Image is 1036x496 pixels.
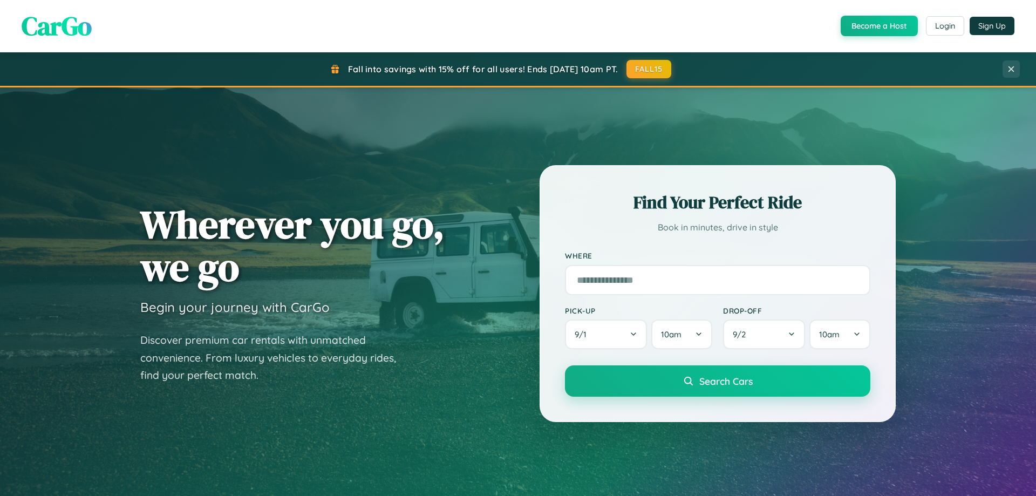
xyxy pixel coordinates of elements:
[565,306,712,315] label: Pick-up
[661,329,681,339] span: 10am
[565,220,870,235] p: Book in minutes, drive in style
[651,320,712,349] button: 10am
[140,299,330,315] h3: Begin your journey with CarGo
[140,331,410,384] p: Discover premium car rentals with unmatched convenience. From luxury vehicles to everyday rides, ...
[565,191,870,214] h2: Find Your Perfect Ride
[809,320,870,349] button: 10am
[626,60,672,78] button: FALL15
[22,8,92,44] span: CarGo
[841,16,918,36] button: Become a Host
[565,365,870,397] button: Search Cars
[565,320,647,349] button: 9/1
[140,203,445,288] h1: Wherever you go, we go
[348,64,618,74] span: Fall into savings with 15% off for all users! Ends [DATE] 10am PT.
[723,306,870,315] label: Drop-off
[819,329,840,339] span: 10am
[723,320,805,349] button: 9/2
[565,252,870,261] label: Where
[926,16,964,36] button: Login
[733,329,751,339] span: 9 / 2
[970,17,1014,35] button: Sign Up
[575,329,592,339] span: 9 / 1
[699,375,753,387] span: Search Cars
